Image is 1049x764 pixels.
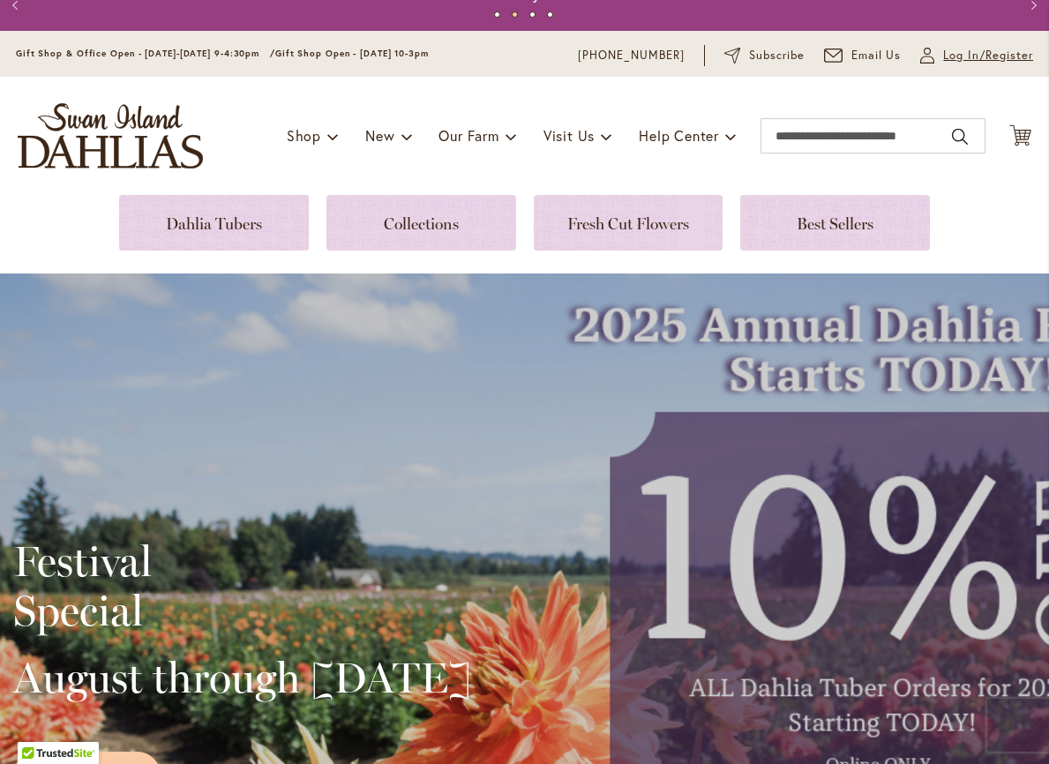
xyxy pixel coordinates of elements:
h2: August through [DATE] [13,653,471,702]
span: Email Us [851,47,902,64]
span: Log In/Register [943,47,1033,64]
button: 4 of 4 [547,11,553,18]
a: Log In/Register [920,47,1033,64]
span: Visit Us [543,126,595,145]
span: Gift Shop & Office Open - [DATE]-[DATE] 9-4:30pm / [16,48,275,59]
a: [PHONE_NUMBER] [578,47,685,64]
a: store logo [18,103,203,169]
button: 1 of 4 [494,11,500,18]
h2: Festival Special [13,536,471,635]
span: Our Farm [438,126,498,145]
span: Help Center [639,126,719,145]
span: New [365,126,394,145]
span: Gift Shop Open - [DATE] 10-3pm [275,48,429,59]
a: Email Us [824,47,902,64]
button: 2 of 4 [512,11,518,18]
button: 3 of 4 [529,11,536,18]
span: Subscribe [749,47,805,64]
a: Subscribe [724,47,805,64]
span: Shop [287,126,321,145]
